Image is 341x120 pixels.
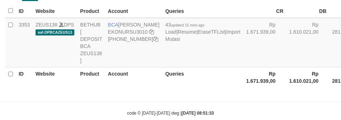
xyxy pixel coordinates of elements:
[16,67,33,87] th: ID
[286,18,330,67] td: Rp 1.610.021,00
[16,18,33,67] td: 3353
[243,18,286,67] td: Rp 1.671.939,00
[171,23,204,27] span: updated 15 mins ago
[77,67,105,87] th: Product
[108,22,118,28] span: BCA
[243,4,286,18] th: CR
[198,29,225,35] a: EraseTFList
[33,67,77,87] th: Website
[77,4,105,18] th: Product
[33,4,77,18] th: Website
[108,29,148,35] a: EKONURSU3010
[33,18,77,67] td: DPS
[105,4,163,18] th: Account
[127,111,214,116] small: code © [DATE]-[DATE] dwg |
[105,18,163,67] td: [PERSON_NAME] [PHONE_NUMBER]
[36,29,74,35] span: aaf-DPBCAZEUS13
[36,22,57,28] a: ZEUS138
[165,29,240,42] a: Import Mutasi
[162,67,243,87] th: Queries
[165,29,176,35] a: Load
[105,67,163,87] th: Account
[286,67,330,87] th: Rp 1.610.021,00
[162,4,243,18] th: Queries
[178,29,196,35] a: Resume
[286,4,330,18] th: DB
[16,4,33,18] th: ID
[165,22,240,42] span: | | |
[182,111,214,116] strong: [DATE] 08:51:33
[243,67,286,87] th: Rp 1.671.939,00
[165,22,204,28] span: 43
[77,18,105,67] td: BETHUB [ DEPOSIT BCA ZEUS138 ]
